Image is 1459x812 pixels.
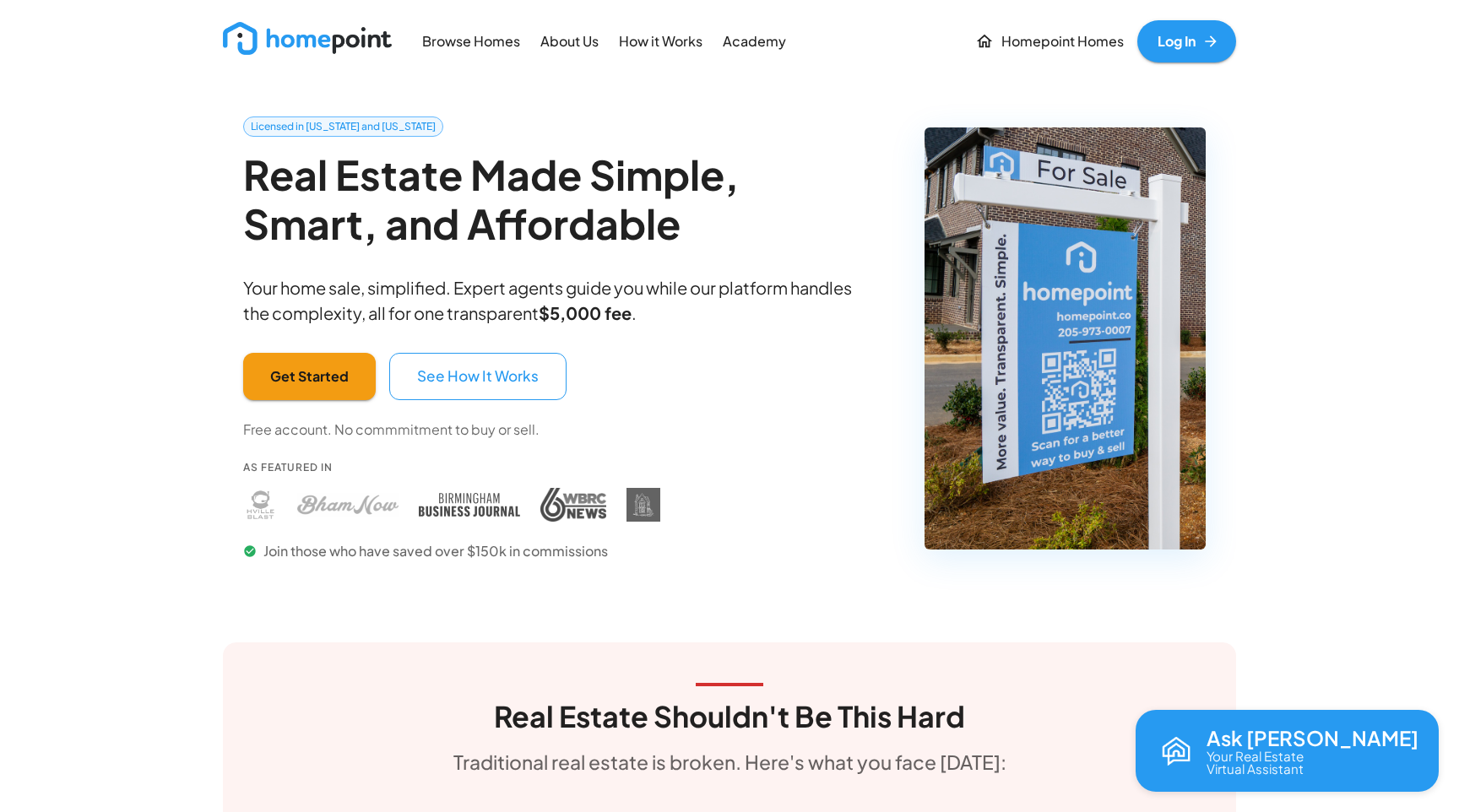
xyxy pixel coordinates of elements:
[243,542,660,561] p: Join those who have saved over $150k in commissions
[1207,750,1304,775] p: Your Real Estate Virtual Assistant
[453,747,1006,778] h6: Traditional real estate is broken. Here's what you face [DATE]:
[243,460,660,474] p: As Featured In
[612,22,709,60] a: How it Works
[925,127,1206,549] img: Homepoint real estate for sale sign - Licensed brokerage in Alabama and Tennessee
[223,22,392,55] img: new_logo_light.png
[723,32,786,51] p: Academy
[1136,710,1439,792] button: Open chat with Reva
[243,420,540,440] p: Free account. No commmitment to buy or sell.
[968,20,1131,62] a: Homepoint Homes
[539,302,632,323] b: $5,000 fee
[243,275,881,326] p: Your home sale, simplified. Expert agents guide you while our platform handles the complexity, al...
[422,32,520,51] p: Browse Homes
[244,119,442,134] span: Licensed in [US_STATE] and [US_STATE]
[243,116,443,137] a: Licensed in [US_STATE] and [US_STATE]
[540,488,606,522] img: WBRC press coverage - Homepoint featured in WBRC
[534,22,605,60] a: About Us
[1156,731,1196,771] img: Reva
[243,150,881,247] h2: Real Estate Made Simple, Smart, and Affordable
[1137,20,1236,62] a: Log In
[415,22,527,60] a: Browse Homes
[1207,727,1418,749] p: Ask [PERSON_NAME]
[494,700,965,734] h3: Real Estate Shouldn't Be This Hard
[243,353,376,400] button: Get Started
[297,488,399,522] img: Bham Now press coverage - Homepoint featured in Bham Now
[1001,32,1124,51] p: Homepoint Homes
[716,22,793,60] a: Academy
[389,353,567,400] button: See How It Works
[243,488,277,522] img: Huntsville Blast press coverage - Homepoint featured in Huntsville Blast
[619,32,702,51] p: How it Works
[540,32,599,51] p: About Us
[419,488,520,522] img: Birmingham Business Journal press coverage - Homepoint featured in Birmingham Business Journal
[626,488,660,522] img: DIY Homebuyers Academy press coverage - Homepoint featured in DIY Homebuyers Academy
